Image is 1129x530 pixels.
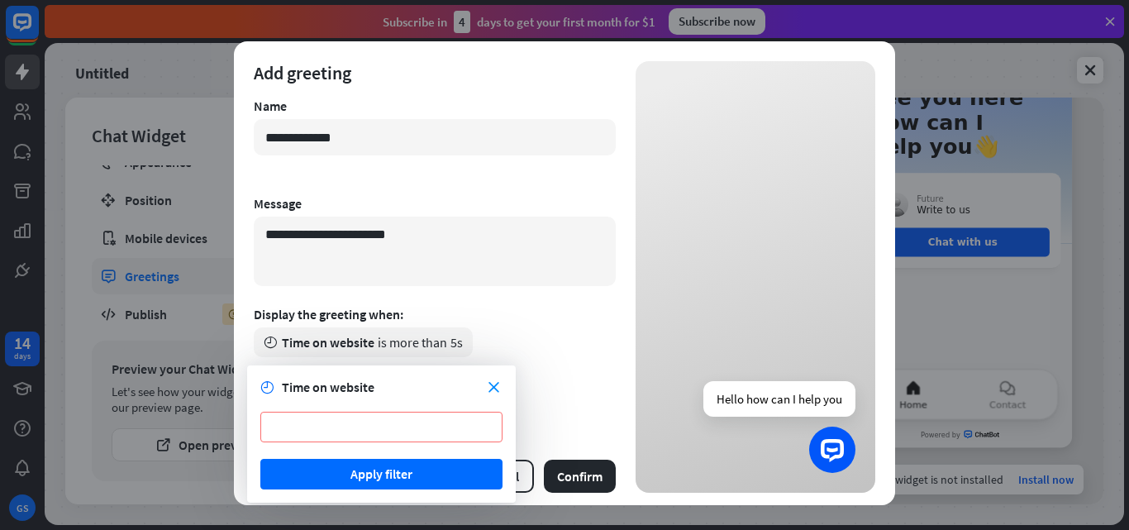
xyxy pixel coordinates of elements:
[450,334,463,351] span: 5s
[544,460,616,493] button: Confirm
[282,379,374,395] span: Time on website
[254,195,616,212] div: Message
[254,306,616,322] div: Display the greeting when:
[378,334,447,351] span: is more than
[282,334,374,351] span: Time on website
[254,98,616,114] div: Name
[260,459,503,489] button: Apply filter
[13,7,63,56] button: Open LiveChat chat widget
[488,382,499,393] i: close
[703,381,855,417] div: Hello how can I help you
[260,381,274,394] i: time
